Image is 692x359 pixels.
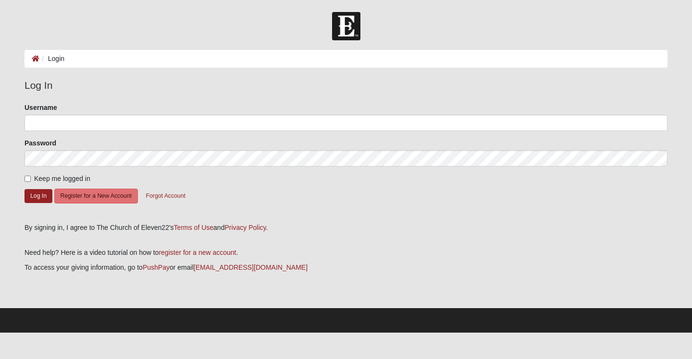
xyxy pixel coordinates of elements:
span: Keep me logged in [34,175,90,182]
a: register for a new account [159,249,236,256]
input: Keep me logged in [25,176,31,182]
button: Forgot Account [140,189,192,203]
button: Log In [25,189,52,203]
p: Need help? Here is a video tutorial on how to . [25,248,667,258]
legend: Log In [25,78,667,93]
p: To access your giving information, go to or email [25,263,667,273]
a: Terms of Use [174,224,213,231]
div: By signing in, I agree to The Church of Eleven22's and . [25,223,667,233]
a: Privacy Policy [224,224,266,231]
label: Username [25,103,57,112]
a: [EMAIL_ADDRESS][DOMAIN_NAME] [194,263,308,271]
li: Login [39,54,64,64]
button: Register for a New Account [54,189,138,203]
label: Password [25,138,56,148]
img: Church of Eleven22 Logo [332,12,360,40]
a: PushPay [143,263,170,271]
